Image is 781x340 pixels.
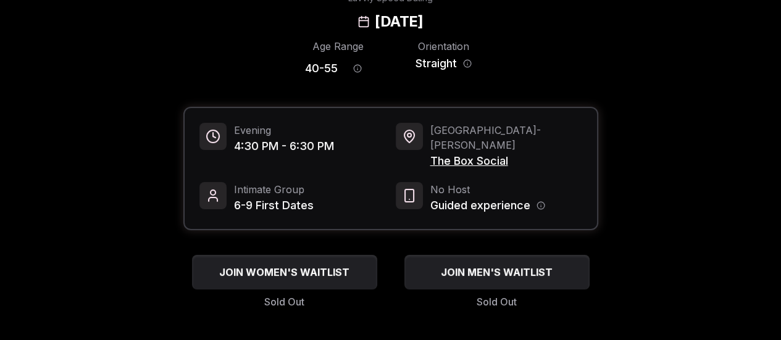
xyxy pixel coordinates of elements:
button: Host information [537,201,545,210]
span: 6-9 First Dates [234,197,314,214]
span: JOIN MEN'S WAITLIST [438,265,555,280]
span: Sold Out [477,294,517,309]
button: Age range information [344,55,371,82]
span: JOIN WOMEN'S WAITLIST [217,265,352,280]
span: Evening [234,123,334,138]
span: Straight [416,55,457,72]
span: The Box Social [430,152,582,170]
div: Age Range [305,39,371,54]
span: No Host [430,182,545,197]
div: Orientation [411,39,477,54]
span: [GEOGRAPHIC_DATA] - [PERSON_NAME] [430,123,582,152]
button: JOIN WOMEN'S WAITLIST - Sold Out [192,255,377,289]
span: Sold Out [264,294,304,309]
span: 4:30 PM - 6:30 PM [234,138,334,155]
span: Guided experience [430,197,530,214]
button: Orientation information [463,59,472,68]
button: JOIN MEN'S WAITLIST - Sold Out [404,255,590,289]
span: 40 - 55 [305,60,338,77]
h2: [DATE] [375,12,423,31]
span: Intimate Group [234,182,314,197]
